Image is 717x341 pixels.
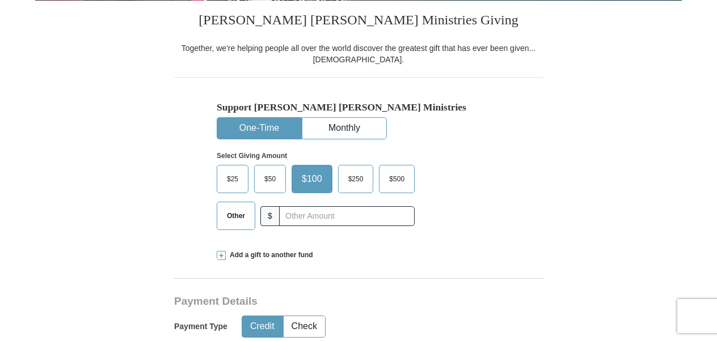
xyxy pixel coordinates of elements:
span: $25 [221,170,244,187]
button: Credit [242,316,282,337]
div: Together, we're helping people all over the world discover the greatest gift that has ever been g... [174,42,543,65]
h5: Support [PERSON_NAME] [PERSON_NAME] Ministries [217,101,500,113]
span: $50 [259,170,281,187]
span: $500 [383,170,410,187]
button: Monthly [302,118,386,139]
button: Check [284,316,325,337]
span: Other [221,207,251,224]
span: Add a gift to another fund [226,250,313,260]
input: Other Amount [279,206,415,226]
h5: Payment Type [174,322,227,331]
span: $250 [343,170,369,187]
h3: Payment Details [174,295,463,308]
span: $ [260,206,280,226]
strong: Select Giving Amount [217,152,287,160]
span: $100 [296,170,328,187]
h3: [PERSON_NAME] [PERSON_NAME] Ministries Giving [174,1,543,42]
button: One-Time [217,118,301,139]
